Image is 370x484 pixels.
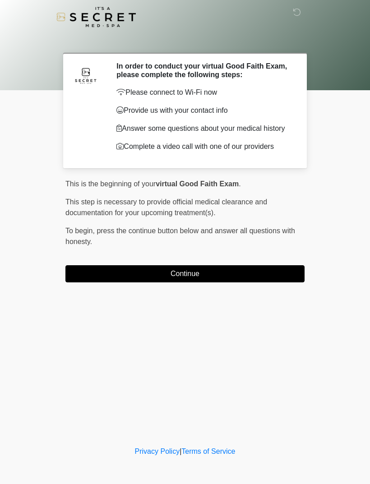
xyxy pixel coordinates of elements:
a: Privacy Policy [135,447,180,455]
span: press the continue button below and answer all questions with honesty. [65,227,295,245]
a: | [180,447,181,455]
span: This is the beginning of your [65,180,156,188]
button: Continue [65,265,305,282]
span: . [239,180,240,188]
strong: virtual Good Faith Exam [156,180,239,188]
p: Complete a video call with one of our providers [116,141,291,152]
p: Answer some questions about your medical history [116,123,291,134]
img: It's A Secret Med Spa Logo [56,7,136,27]
span: To begin, [65,227,97,235]
p: Please connect to Wi-Fi now [116,87,291,98]
img: Agent Avatar [72,62,99,89]
span: This step is necessary to provide official medical clearance and documentation for your upcoming ... [65,198,267,217]
p: Provide us with your contact info [116,105,291,116]
a: Terms of Service [181,447,235,455]
h1: ‎ ‎ [59,32,311,49]
h2: In order to conduct your virtual Good Faith Exam, please complete the following steps: [116,62,291,79]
